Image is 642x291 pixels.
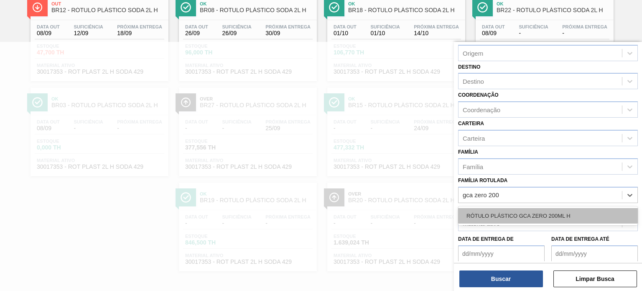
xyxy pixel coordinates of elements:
span: BR22 - RÓTULO PLÁSTICO SODA 2L H [497,7,609,13]
span: BR12 - RÓTULO PLÁSTICO SODA 2L H [51,7,164,13]
span: 01/10 [370,30,400,36]
span: Out [51,1,164,6]
span: Suficiência [519,24,548,29]
label: Família [458,149,478,155]
span: 30/09 [265,30,311,36]
span: 01/10 [334,30,357,36]
img: Ícone [181,2,191,13]
span: 08/09 [37,30,60,36]
label: Data de Entrega de [458,236,514,242]
span: Suficiência [370,24,400,29]
span: - [562,30,607,36]
label: Destino [458,64,480,70]
span: Próxima Entrega [265,24,311,29]
input: dd/mm/yyyy [458,245,545,262]
label: Família Rotulada [458,178,507,183]
label: Carteira [458,121,484,126]
div: RÓTULO PLÁSTICO GCA ZERO 200ML H [458,208,638,224]
span: 26/09 [185,30,208,36]
span: 18/09 [117,30,162,36]
span: 08/09 [482,30,505,36]
input: dd/mm/yyyy [551,245,638,262]
img: Ícone [477,2,488,13]
span: - [519,30,548,36]
div: Origem [463,49,483,57]
span: Data out [185,24,208,29]
span: BR08 - RÓTULO PLÁSTICO SODA 2L H [200,7,313,13]
span: Ok [497,1,609,6]
span: 14/10 [414,30,459,36]
div: Carteira [463,134,485,142]
div: Família [463,163,483,170]
span: 12/09 [74,30,103,36]
span: Próxima Entrega [414,24,459,29]
span: Data out [482,24,505,29]
span: Ok [200,1,313,6]
label: Data de Entrega até [551,236,609,242]
label: Material ativo [458,206,500,212]
div: Destino [463,78,484,85]
span: Ok [348,1,461,6]
span: Data out [334,24,357,29]
div: Coordenação [463,106,500,113]
span: 26/09 [222,30,251,36]
span: Próxima Entrega [562,24,607,29]
span: Data out [37,24,60,29]
span: Próxima Entrega [117,24,162,29]
span: Suficiência [222,24,251,29]
img: Ícone [329,2,339,13]
span: Suficiência [74,24,103,29]
span: BR18 - RÓTULO PLÁSTICO SODA 2L H [348,7,461,13]
img: Ícone [32,2,43,13]
label: Coordenação [458,92,499,98]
